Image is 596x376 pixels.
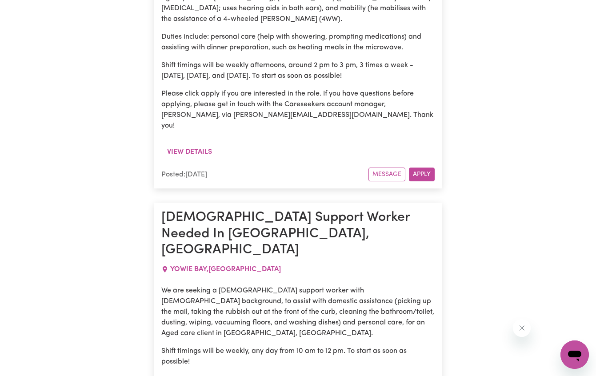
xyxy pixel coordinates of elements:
span: Need any help? [5,6,54,13]
button: Message [368,168,405,181]
p: Shift timings will be weekly, any day from 10 am to 12 pm. To start as soon as possible! [161,346,435,367]
p: We are seeking a [DEMOGRAPHIC_DATA] support worker with [DEMOGRAPHIC_DATA] background, to assist ... [161,285,435,339]
div: Posted: [DATE] [161,169,368,180]
p: Duties include: personal care (help with showering, prompting medications) and assisting with din... [161,32,435,53]
p: Shift timings will be weekly afternoons, around 2 pm to 3 pm, 3 times a week - [DATE], [DATE], an... [161,60,435,81]
iframe: Close message [513,319,531,337]
button: Apply for this job [409,168,435,181]
iframe: Button to launch messaging window [560,340,589,369]
button: View details [161,144,218,160]
span: YOWIE BAY , [GEOGRAPHIC_DATA] [170,266,281,273]
h1: [DEMOGRAPHIC_DATA] Support Worker Needed In [GEOGRAPHIC_DATA], [GEOGRAPHIC_DATA] [161,210,435,258]
p: Please click apply if you are interested in the role. If you have questions before applying, plea... [161,88,435,131]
